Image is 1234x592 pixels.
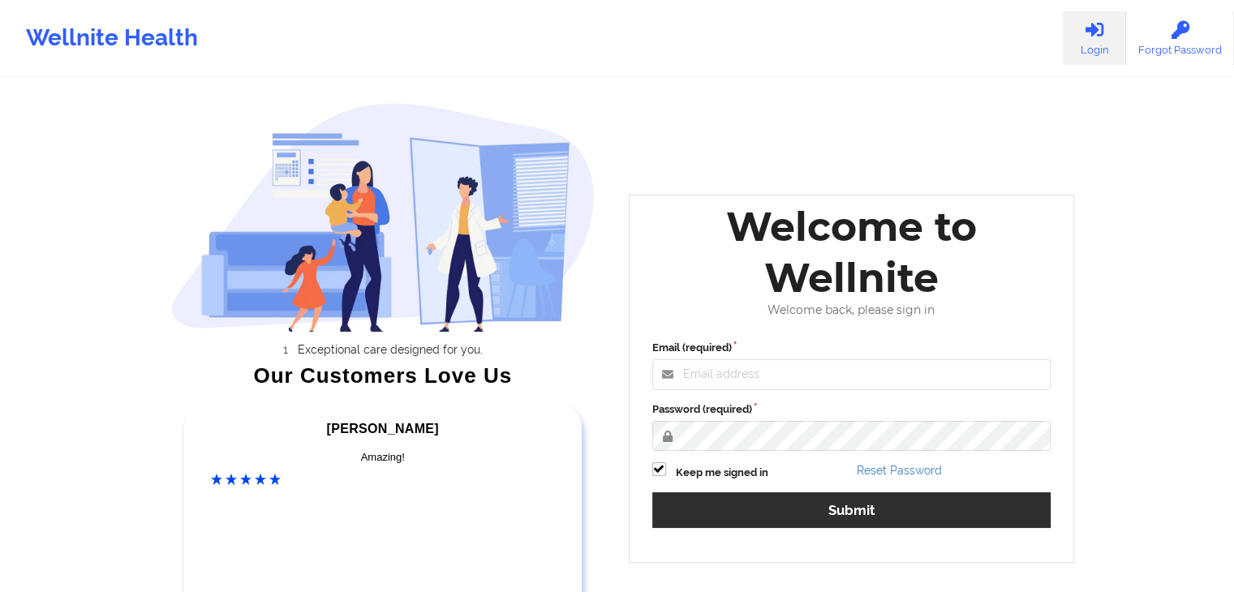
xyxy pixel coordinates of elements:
[641,303,1063,317] div: Welcome back, please sign in
[652,359,1051,390] input: Email address
[327,422,439,435] span: [PERSON_NAME]
[186,343,595,356] li: Exceptional care designed for you.
[1063,11,1126,65] a: Login
[171,367,595,384] div: Our Customers Love Us
[171,102,595,332] img: wellnite-auth-hero_200.c722682e.png
[652,401,1051,418] label: Password (required)
[857,464,942,477] a: Reset Password
[676,465,768,481] label: Keep me signed in
[211,449,555,465] div: Amazing!
[652,340,1051,356] label: Email (required)
[1126,11,1234,65] a: Forgot Password
[652,492,1051,527] button: Submit
[641,201,1063,303] div: Welcome to Wellnite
